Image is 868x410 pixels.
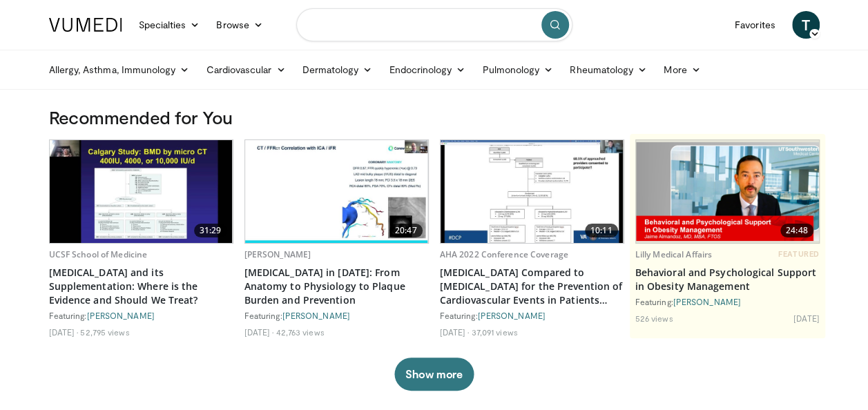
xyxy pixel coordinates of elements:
[793,313,820,324] li: [DATE]
[440,266,624,307] a: [MEDICAL_DATA] Compared to [MEDICAL_DATA] for the Prevention of Cardiovascular Events in Patients...
[49,310,233,321] div: Featuring:
[635,248,713,260] a: Lilly Medical Affairs
[50,140,233,243] a: 31:29
[635,296,820,307] div: Featuring:
[244,266,429,307] a: [MEDICAL_DATA] in [DATE]: From Anatomy to Physiology to Plaque Burden and Prevention
[194,224,227,237] span: 31:29
[441,140,624,243] a: 10:11
[49,248,148,260] a: UCSF School of Medicine
[244,248,311,260] a: [PERSON_NAME]
[80,326,129,338] li: 52,795 views
[673,297,741,306] a: [PERSON_NAME]
[635,266,820,293] a: Behavioral and Psychological Support in Obesity Management
[49,18,122,32] img: VuMedi Logo
[440,326,470,338] li: [DATE]
[49,266,233,307] a: [MEDICAL_DATA] and its Supplementation: Where is the Evidence and Should We Treat?
[394,358,474,391] button: Show more
[380,56,474,84] a: Endocrinology
[296,8,572,41] input: Search topics, interventions
[778,249,819,259] span: FEATURED
[636,142,819,241] img: ba3304f6-7838-4e41-9c0f-2e31ebde6754.png.620x360_q85_upscale.png
[41,56,198,84] a: Allergy, Asthma, Immunology
[471,326,517,338] li: 37,091 views
[87,311,155,320] a: [PERSON_NAME]
[282,311,350,320] a: [PERSON_NAME]
[474,56,561,84] a: Pulmonology
[50,140,233,243] img: 4bb25b40-905e-443e-8e37-83f056f6e86e.620x360_q85_upscale.jpg
[440,310,624,321] div: Featuring:
[478,311,546,320] a: [PERSON_NAME]
[440,248,568,260] a: AHA 2022 Conference Coverage
[655,56,708,84] a: More
[294,56,381,84] a: Dermatology
[197,56,293,84] a: Cardiovascular
[441,140,624,243] img: 7c0f9b53-1609-4588-8498-7cac8464d722.620x360_q85_upscale.jpg
[49,106,820,128] h3: Recommended for You
[244,310,429,321] div: Featuring:
[585,224,618,237] span: 10:11
[276,326,324,338] li: 42,763 views
[561,56,655,84] a: Rheumatology
[389,224,423,237] span: 20:47
[208,11,271,39] a: Browse
[244,326,274,338] li: [DATE]
[49,326,79,338] li: [DATE]
[780,224,813,237] span: 24:48
[245,140,428,243] a: 20:47
[245,140,428,243] img: 823da73b-7a00-425d-bb7f-45c8b03b10c3.620x360_q85_upscale.jpg
[131,11,209,39] a: Specialties
[635,313,673,324] li: 526 views
[792,11,820,39] a: T
[726,11,784,39] a: Favorites
[636,140,819,243] a: 24:48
